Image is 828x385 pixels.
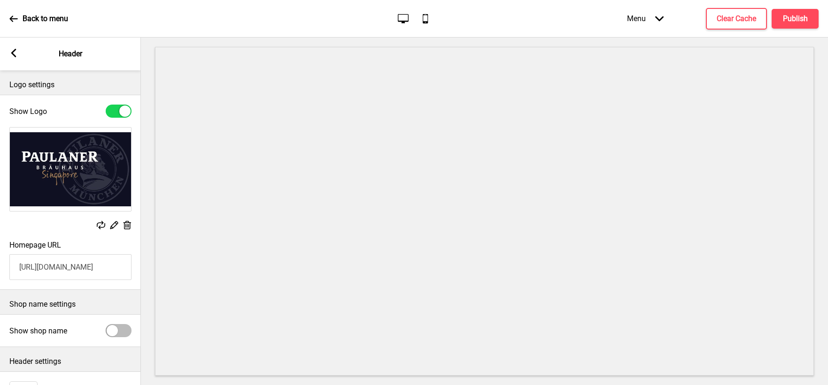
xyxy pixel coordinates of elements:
[9,299,132,310] p: Shop name settings
[706,8,767,30] button: Clear Cache
[9,356,132,367] p: Header settings
[783,14,808,24] h4: Publish
[59,49,82,59] p: Header
[9,6,68,31] a: Back to menu
[772,9,819,29] button: Publish
[618,5,673,32] div: Menu
[9,107,47,116] label: Show Logo
[9,80,132,90] p: Logo settings
[717,14,756,24] h4: Clear Cache
[23,14,68,24] p: Back to menu
[9,326,67,335] label: Show shop name
[10,128,131,211] img: Image
[9,241,61,249] label: Homepage URL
